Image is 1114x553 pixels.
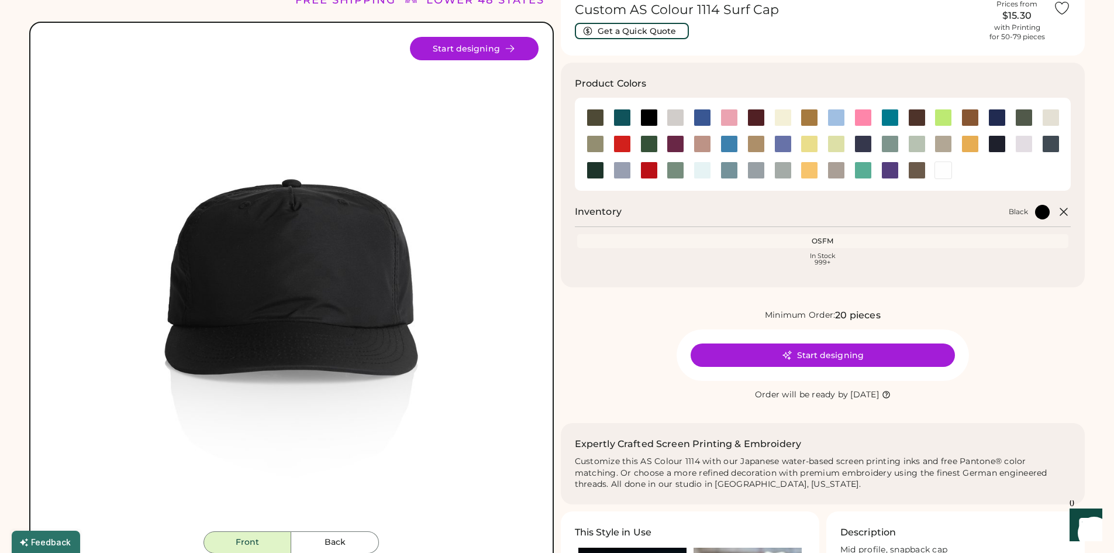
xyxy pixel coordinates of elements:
div: Order will be ready by [755,389,849,401]
div: Minimum Order: [765,310,836,321]
h3: This Style in Use [575,525,652,540]
div: 1114 Style Image [44,37,539,531]
h3: Product Colors [575,77,647,91]
button: Start designing [691,344,955,367]
div: [DATE] [850,389,879,401]
button: Start designing [410,37,539,60]
h2: Expertly Crafted Screen Printing & Embroidery [575,437,802,451]
div: with Printing for 50-79 pieces [989,23,1045,42]
div: $15.30 [988,9,1046,23]
h1: Custom AS Colour 1114 Surf Cap [575,2,981,18]
button: Get a Quick Quote [575,23,689,39]
h3: Description [840,525,896,540]
div: Customize this AS Colour 1114 with our Japanese water-based screen printing inks and free Pantone... [575,456,1071,491]
h2: Inventory [575,205,622,219]
div: In Stock 999+ [580,253,1067,266]
img: 1114 - Black Front Image [44,37,539,531]
iframe: Front Chat [1058,500,1109,551]
div: Black [1009,207,1028,217]
div: OSFM [580,236,1067,246]
div: 20 pieces [835,308,880,322]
